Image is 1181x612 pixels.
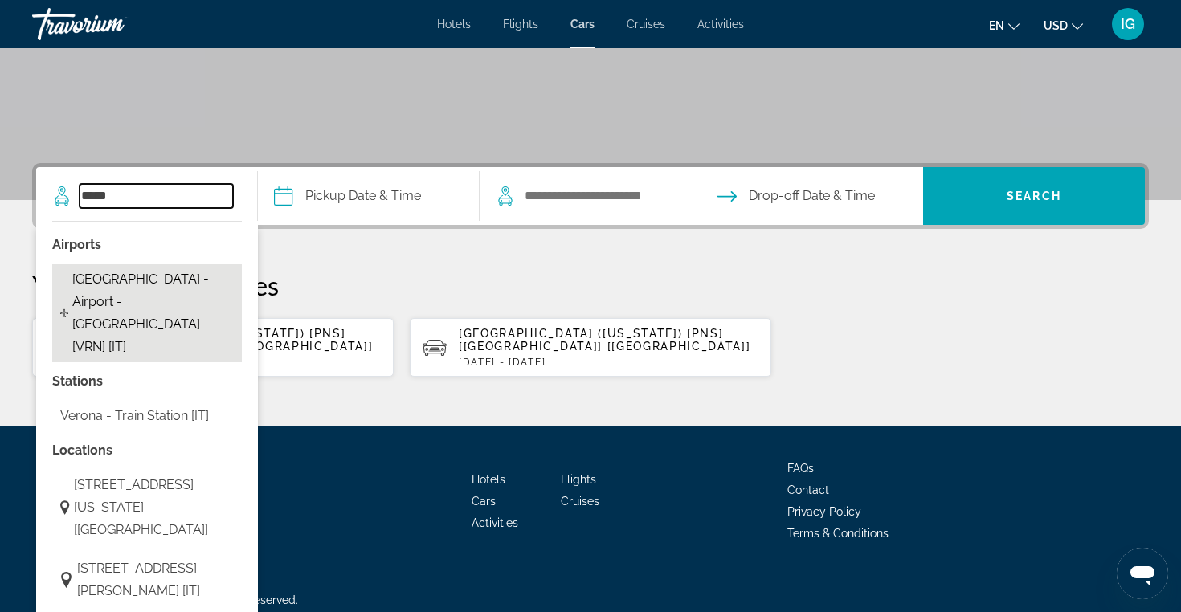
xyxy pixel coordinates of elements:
[717,167,875,225] button: Open drop-off date and time picker
[32,3,193,45] a: Travorium
[80,184,233,208] input: Search pickup location
[472,473,505,486] a: Hotels
[472,516,518,529] a: Activities
[32,317,394,377] button: [GEOGRAPHIC_DATA] ([US_STATE]) [PNS] [[GEOGRAPHIC_DATA]] [[GEOGRAPHIC_DATA]][DATE] - [DATE]
[523,184,676,208] input: Search dropoff location
[989,19,1004,32] span: en
[52,553,242,606] button: Select location: Piazza R.Simoni 33a*ah Park Fee 5*, Verona, 37122 [IT]
[32,269,1149,301] p: Your Recent Searches
[472,495,496,508] a: Cars
[52,370,242,393] p: Station options
[52,401,242,431] button: Select station: Verona - Train Station [IT]
[52,439,242,462] p: Location options
[570,18,595,31] a: Cars
[561,495,599,508] a: Cruises
[561,473,596,486] a: Flights
[989,14,1020,37] button: Change language
[1044,14,1083,37] button: Change currency
[787,483,829,496] a: Contact
[697,18,744,31] a: Activities
[52,264,242,362] button: Select airport: Verona - Airport - Villafranca [VRN] [IT]
[74,474,234,541] span: [STREET_ADDRESS][US_STATE] [[GEOGRAPHIC_DATA]]
[787,505,861,518] a: Privacy Policy
[1121,16,1135,32] span: IG
[1044,19,1068,32] span: USD
[459,357,758,368] p: [DATE] - [DATE]
[459,327,751,353] span: [GEOGRAPHIC_DATA] ([US_STATE]) [PNS] [[GEOGRAPHIC_DATA]] [[GEOGRAPHIC_DATA]]
[503,18,538,31] a: Flights
[52,470,242,545] button: Select location: 630 Allegheny River Blvd, Verona, 15147, Pa, Pennsylvania [PA] [US]
[787,527,889,540] a: Terms & Conditions
[410,317,771,377] button: [GEOGRAPHIC_DATA] ([US_STATE]) [PNS] [[GEOGRAPHIC_DATA]] [[GEOGRAPHIC_DATA]][DATE] - [DATE]
[36,167,1145,225] div: Search widget
[749,185,875,207] span: Drop-off Date & Time
[77,557,234,602] span: [STREET_ADDRESS][PERSON_NAME] [IT]
[437,18,471,31] a: Hotels
[1117,548,1168,599] iframe: Button to launch messaging window
[1007,190,1061,202] span: Search
[923,167,1145,225] button: Search
[787,462,814,475] a: FAQs
[1107,7,1149,41] button: User Menu
[627,18,665,31] a: Cruises
[72,268,234,358] span: [GEOGRAPHIC_DATA] - Airport - [GEOGRAPHIC_DATA] [VRN] [IT]
[52,234,242,256] p: Airport options
[274,167,421,225] button: Pickup date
